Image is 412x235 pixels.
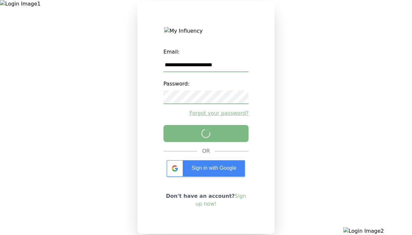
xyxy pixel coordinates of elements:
label: Email: [163,45,249,58]
p: Don't have an account? [163,192,249,208]
a: Forgot your password? [163,109,249,117]
img: My Influency [164,27,248,35]
img: Login Image2 [343,227,412,235]
label: Password: [163,77,249,90]
div: OR [202,147,210,155]
div: Sign in with Google [167,160,245,177]
span: Sign in with Google [192,165,236,171]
